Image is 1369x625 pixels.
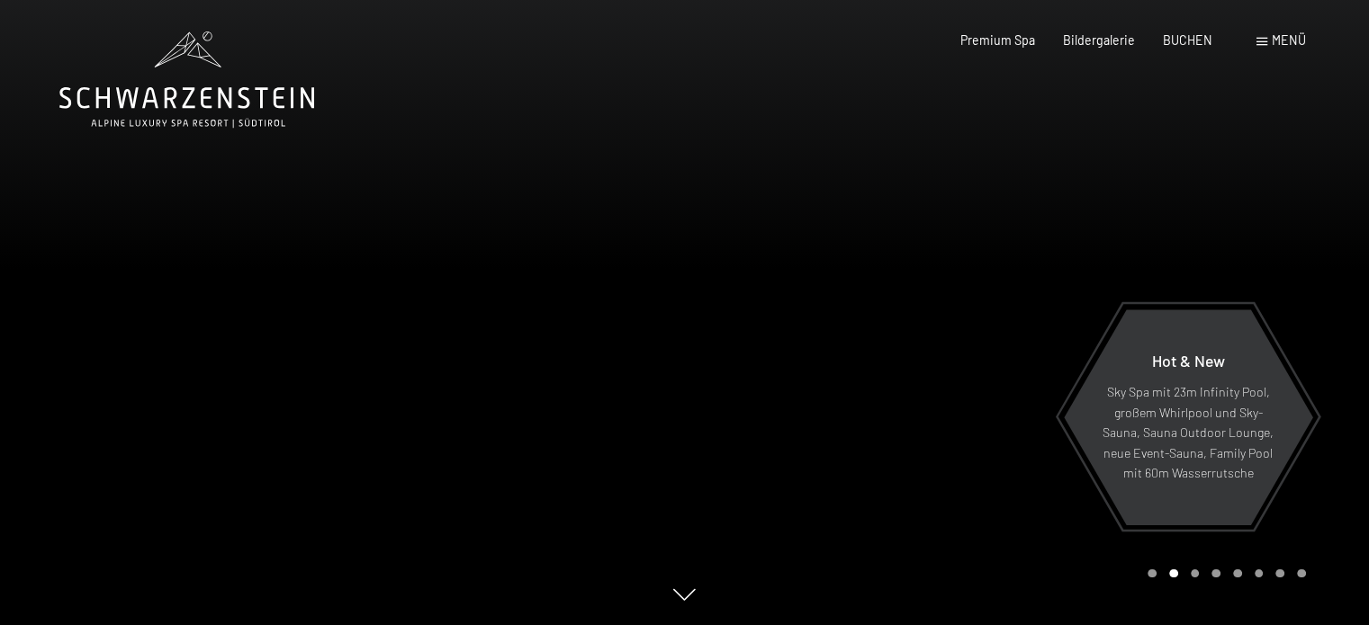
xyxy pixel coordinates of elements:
[1102,382,1274,484] p: Sky Spa mit 23m Infinity Pool, großem Whirlpool und Sky-Sauna, Sauna Outdoor Lounge, neue Event-S...
[1141,569,1305,578] div: Carousel Pagination
[1297,569,1306,578] div: Carousel Page 8
[1272,32,1306,48] span: Menü
[1211,569,1220,578] div: Carousel Page 4
[1151,351,1224,371] span: Hot & New
[1191,569,1200,578] div: Carousel Page 3
[1275,569,1284,578] div: Carousel Page 7
[1169,569,1178,578] div: Carousel Page 2 (Current Slide)
[960,32,1035,48] a: Premium Spa
[1233,569,1242,578] div: Carousel Page 5
[1063,32,1135,48] a: Bildergalerie
[1062,308,1313,526] a: Hot & New Sky Spa mit 23m Infinity Pool, großem Whirlpool und Sky-Sauna, Sauna Outdoor Lounge, ne...
[1255,569,1264,578] div: Carousel Page 6
[1163,32,1212,48] a: BUCHEN
[1148,569,1157,578] div: Carousel Page 1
